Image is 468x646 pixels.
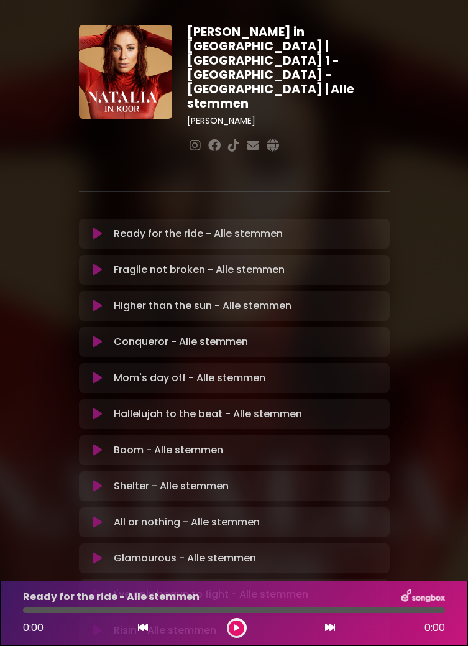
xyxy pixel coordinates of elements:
[23,621,44,635] span: 0:00
[401,589,445,605] img: songbox-logo-white.png
[114,335,248,349] p: Conqueror - Alle stemmen
[187,116,389,126] h3: [PERSON_NAME]
[114,226,283,241] p: Ready for the ride - Alle stemmen
[114,407,302,422] p: Hallelujah to the beat - Alle stemmen
[114,262,285,277] p: Fragile not broken - Alle stemmen
[424,621,445,635] span: 0:00
[79,25,173,119] img: YTVS25JmS9CLUqXqkEhs
[23,589,200,604] p: Ready for the ride - Alle stemmen
[114,298,291,313] p: Higher than the sun - Alle stemmen
[187,25,389,111] h1: [PERSON_NAME] in [GEOGRAPHIC_DATA] | [GEOGRAPHIC_DATA] 1 - [GEOGRAPHIC_DATA] - [GEOGRAPHIC_DATA] ...
[114,371,265,385] p: Mom's day off - Alle stemmen
[114,479,229,494] p: Shelter - Alle stemmen
[114,515,260,530] p: All or nothing - Alle stemmen
[114,443,223,458] p: Boom - Alle stemmen
[114,551,256,566] p: Glamourous - Alle stemmen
